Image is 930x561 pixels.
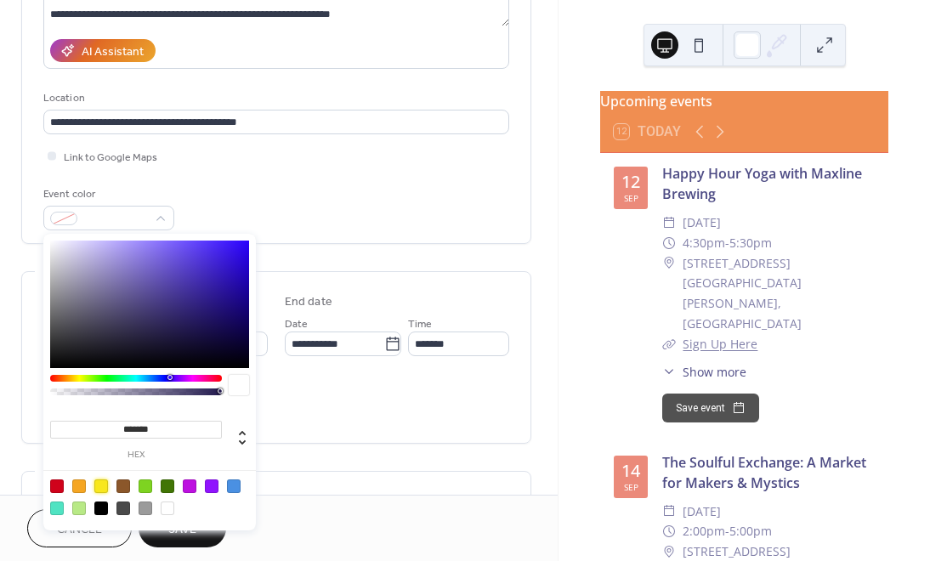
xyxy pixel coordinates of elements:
[227,479,241,493] div: #4A90E2
[621,173,640,190] div: 12
[725,233,729,253] span: -
[72,479,86,493] div: #F5A623
[43,89,506,107] div: Location
[725,521,729,541] span: -
[116,501,130,515] div: #4A4A4A
[621,462,640,479] div: 14
[64,149,157,167] span: Link to Google Maps
[57,521,102,539] span: Cancel
[662,164,862,203] a: Happy Hour Yoga with Maxline Brewing
[139,501,152,515] div: #9B9B9B
[662,363,746,381] button: ​Show more
[43,185,171,203] div: Event color
[729,521,772,541] span: 5:00pm
[662,521,676,541] div: ​
[50,450,222,460] label: hex
[139,479,152,493] div: #7ED321
[683,253,875,334] span: [STREET_ADDRESS] [GEOGRAPHIC_DATA][PERSON_NAME], [GEOGRAPHIC_DATA]
[662,394,759,422] button: Save event
[683,212,721,233] span: [DATE]
[50,479,64,493] div: #D0021B
[50,501,64,515] div: #50E3C2
[116,479,130,493] div: #8B572A
[408,315,432,333] span: Time
[94,479,108,493] div: #F8E71C
[72,501,86,515] div: #B8E986
[683,521,725,541] span: 2:00pm
[683,336,757,352] a: Sign Up Here
[285,315,308,333] span: Date
[683,501,721,522] span: [DATE]
[662,253,676,274] div: ​
[27,509,132,547] button: Cancel
[683,363,746,381] span: Show more
[662,212,676,233] div: ​
[285,293,332,311] div: End date
[683,233,725,253] span: 4:30pm
[662,334,676,354] div: ​
[662,501,676,522] div: ​
[183,479,196,493] div: #BD10E0
[82,43,144,61] div: AI Assistant
[50,39,156,62] button: AI Assistant
[662,453,866,492] a: The Soulful Exchange: A Market for Makers & Mystics
[729,233,772,253] span: 5:30pm
[161,501,174,515] div: #FFFFFF
[161,479,174,493] div: #417505
[624,194,638,202] div: Sep
[624,483,638,491] div: Sep
[662,363,676,381] div: ​
[168,521,196,539] span: Save
[600,91,888,111] div: Upcoming events
[94,501,108,515] div: #000000
[205,479,218,493] div: #9013FE
[662,233,676,253] div: ​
